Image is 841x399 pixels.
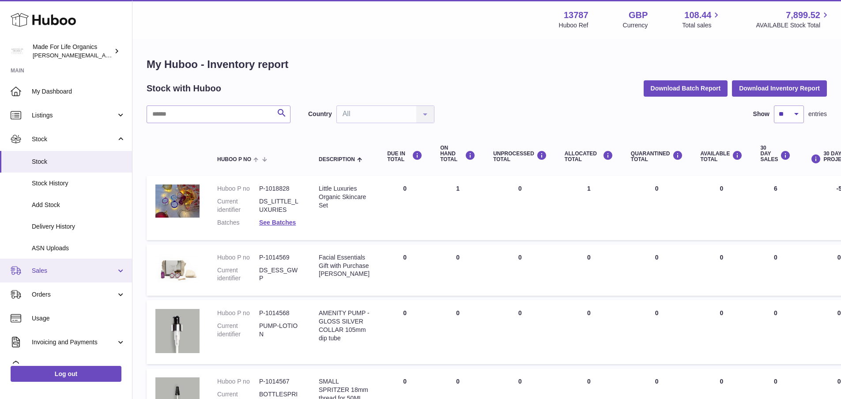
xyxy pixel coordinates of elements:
label: Show [753,110,769,118]
span: Stock History [32,179,125,188]
td: 0 [431,300,484,364]
div: ON HAND Total [440,145,475,163]
span: Listings [32,111,116,120]
div: AVAILABLE Total [701,151,743,162]
strong: GBP [629,9,648,21]
div: Currency [623,21,648,30]
td: 0 [556,300,622,364]
span: 0 [655,185,659,192]
label: Country [308,110,332,118]
td: 0 [431,245,484,296]
td: 0 [556,245,622,296]
dt: Batches [217,218,259,227]
dt: Current identifier [217,266,259,283]
a: 7,899.52 AVAILABLE Stock Total [756,9,830,30]
td: 0 [692,245,752,296]
div: Made For Life Organics [33,43,112,60]
td: 0 [484,300,556,364]
span: 0 [655,378,659,385]
div: QUARANTINED Total [631,151,683,162]
img: product image [155,253,200,283]
button: Download Batch Report [644,80,728,96]
td: 0 [692,176,752,240]
span: Cases [32,362,125,370]
td: 0 [751,300,800,364]
dd: DS_ESS_GWP [259,266,301,283]
span: Delivery History [32,222,125,231]
span: 0 [655,309,659,316]
td: 1 [431,176,484,240]
span: Orders [32,290,116,299]
td: 0 [751,245,800,296]
span: 108.44 [684,9,711,21]
div: AMENITY PUMP - GLOSS SILVER COLLAR 105mm dip tube [319,309,370,343]
span: 7,899.52 [786,9,820,21]
div: ALLOCATED Total [565,151,613,162]
td: 0 [378,245,431,296]
strong: 13787 [564,9,588,21]
img: product image [155,184,200,218]
a: 108.44 Total sales [682,9,721,30]
dt: Huboo P no [217,253,259,262]
dt: Huboo P no [217,309,259,317]
span: Total sales [682,21,721,30]
span: Huboo P no [217,157,251,162]
span: Usage [32,314,125,323]
span: Sales [32,267,116,275]
span: entries [808,110,827,118]
td: 6 [751,176,800,240]
span: Invoicing and Payments [32,338,116,346]
dd: PUMP-LOTION [259,322,301,339]
dd: P-1014567 [259,377,301,386]
td: 0 [378,300,431,364]
dd: P-1018828 [259,184,301,193]
span: AVAILABLE Stock Total [756,21,830,30]
h1: My Huboo - Inventory report [147,57,827,72]
div: 30 DAY SALES [760,145,791,163]
dt: Huboo P no [217,377,259,386]
span: 0 [655,254,659,261]
a: See Batches [259,219,296,226]
span: [PERSON_NAME][EMAIL_ADDRESS][PERSON_NAME][DOMAIN_NAME] [33,52,224,59]
span: Stock [32,158,125,166]
td: 0 [692,300,752,364]
div: Little Luxuries Organic Skincare Set [319,184,370,210]
td: 1 [556,176,622,240]
dt: Huboo P no [217,184,259,193]
span: My Dashboard [32,87,125,96]
button: Download Inventory Report [732,80,827,96]
span: Add Stock [32,201,125,209]
a: Log out [11,366,121,382]
td: 0 [378,176,431,240]
dd: P-1014568 [259,309,301,317]
span: Description [319,157,355,162]
div: Facial Essentials Gift with Purchase [PERSON_NAME] [319,253,370,279]
div: DUE IN TOTAL [387,151,422,162]
dt: Current identifier [217,197,259,214]
td: 0 [484,245,556,296]
dd: P-1014569 [259,253,301,262]
h2: Stock with Huboo [147,83,221,94]
div: UNPROCESSED Total [493,151,547,162]
img: product image [155,309,200,353]
div: Huboo Ref [559,21,588,30]
img: geoff.winwood@madeforlifeorganics.com [11,45,24,58]
span: ASN Uploads [32,244,125,252]
span: Stock [32,135,116,143]
td: 0 [484,176,556,240]
dt: Current identifier [217,322,259,339]
dd: DS_LITTLE_LUXURIES [259,197,301,214]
